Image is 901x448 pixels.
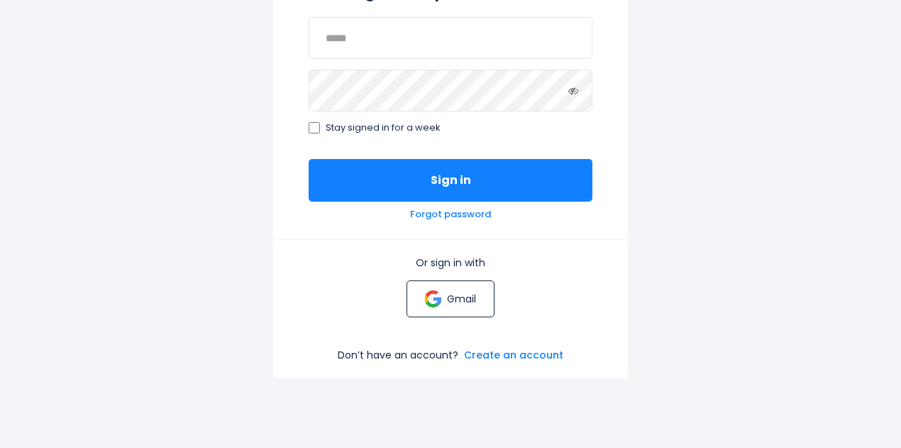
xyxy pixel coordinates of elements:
input: Stay signed in for a week [309,122,320,133]
p: Don’t have an account? [338,349,458,361]
p: Or sign in with [309,256,592,269]
a: Create an account [464,349,563,361]
a: Forgot password [410,209,491,221]
span: Stay signed in for a week [326,122,441,134]
a: Gmail [407,280,494,317]
p: Gmail [447,293,476,305]
button: Sign in [309,159,592,202]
